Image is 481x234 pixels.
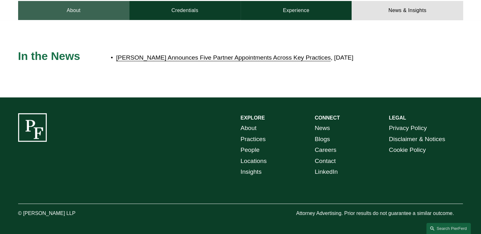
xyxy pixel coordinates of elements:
[389,123,427,134] a: Privacy Policy
[241,166,262,178] a: Insights
[426,223,471,234] a: Search this site
[116,52,407,63] p: , [DATE]
[315,134,330,145] a: Blogs
[315,156,336,167] a: Contact
[389,115,406,120] strong: LEGAL
[315,115,340,120] strong: CONNECT
[116,54,331,61] a: [PERSON_NAME] Announces Five Partner Appointments Across Key Practices
[241,1,352,20] a: Experience
[296,209,463,218] p: Attorney Advertising. Prior results do not guarantee a similar outcome.
[18,50,80,62] span: In the News
[315,123,330,134] a: News
[389,134,445,145] a: Disclaimer & Notices
[241,156,267,167] a: Locations
[18,209,111,218] p: © [PERSON_NAME] LLP
[241,123,257,134] a: About
[241,115,265,120] strong: EXPLORE
[352,1,463,20] a: News & Insights
[241,134,266,145] a: Practices
[389,145,426,156] a: Cookie Policy
[129,1,241,20] a: Credentials
[315,145,336,156] a: Careers
[241,145,260,156] a: People
[18,1,129,20] a: About
[315,166,338,178] a: LinkedIn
